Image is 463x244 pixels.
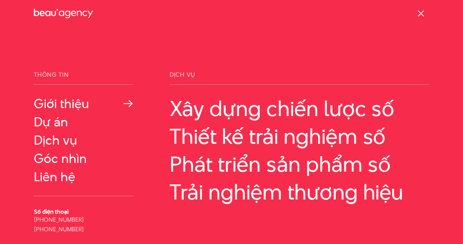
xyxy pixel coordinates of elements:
a: [PHONE_NUMBER] [34,225,84,233]
a: Trải nghiệm thương hiệu [170,180,429,204]
a: Dự án [34,115,133,129]
b: Số điện thoại [34,207,68,216]
a: Dịch vụ [34,133,133,147]
span: Thông tin [34,72,133,85]
a: Góc nhìn [34,151,133,166]
a: Liên hệ [34,170,133,184]
span: Dịch vụ [170,72,429,85]
a: Phát triển sản phẩm số [170,152,429,176]
a: Giới thiệu [34,97,133,111]
a: [PHONE_NUMBER] [34,215,84,224]
a: Thiết kế trải nghiệm số [170,124,429,148]
a: Xây dựng chiến lược số [170,97,429,120]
